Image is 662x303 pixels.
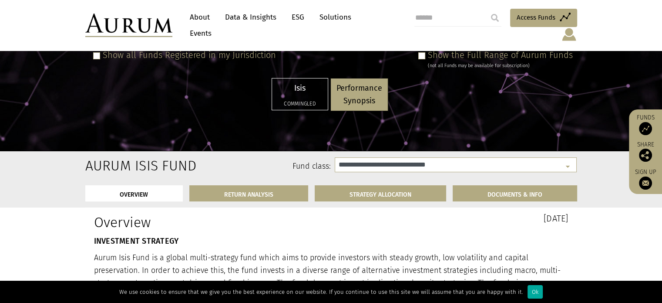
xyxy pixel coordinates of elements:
label: Fund class: [169,161,331,172]
div: Share [633,142,658,162]
img: Share this post [639,149,652,162]
p: Aurum Isis Fund is a global multi-strategy fund which aims to provide investors with steady growt... [94,252,568,302]
h3: [DATE] [338,214,568,223]
label: Show the Full Range of Aurum Funds [428,50,573,60]
div: (not all Funds may be available for subscription) [428,62,573,70]
a: Funds [633,114,658,135]
input: Submit [486,9,504,27]
a: Data & Insights [221,9,281,25]
img: account-icon.svg [561,27,577,42]
a: DOCUMENTS & INFO [453,185,577,201]
p: Isis [278,82,322,95]
h1: Overview [94,214,325,231]
span: Access Funds [517,12,555,23]
strong: INVESTMENT STRATEGY [94,236,179,246]
a: RETURN ANALYSIS [189,185,308,201]
a: Solutions [315,9,356,25]
label: Show all Funds Registered in my Jurisdiction [103,50,276,60]
a: About [185,9,214,25]
h2: Aurum Isis Fund [85,157,156,174]
div: Ok [528,285,543,299]
img: Aurum [85,14,172,37]
a: Events [185,25,212,41]
img: Access Funds [639,122,652,135]
p: Performance Synopsis [336,82,382,107]
a: Sign up [633,168,658,190]
a: ESG [287,9,309,25]
a: STRATEGY ALLOCATION [315,185,446,201]
h5: Commingled [278,101,322,106]
a: Access Funds [510,9,577,27]
img: Sign up to our newsletter [639,177,652,190]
